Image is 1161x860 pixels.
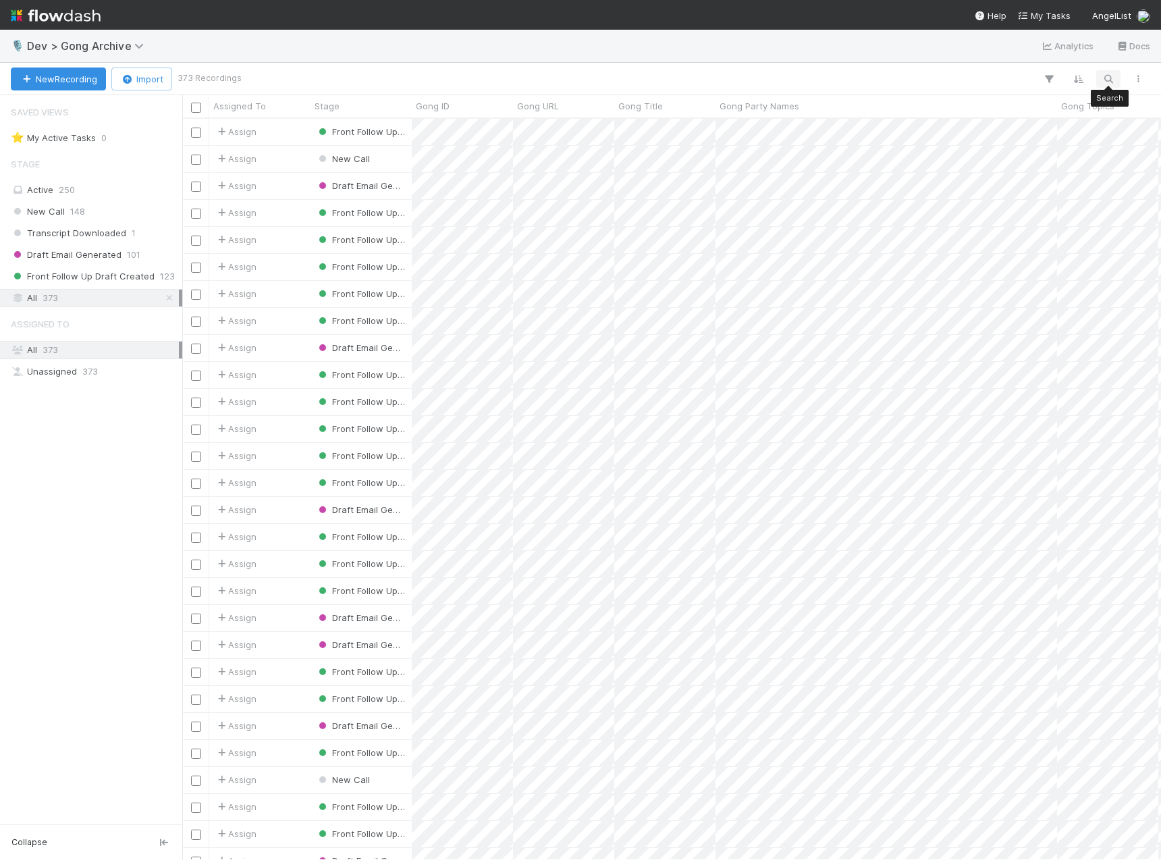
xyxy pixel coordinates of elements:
[316,720,427,731] span: Draft Email Generated
[215,827,256,840] span: Assign
[316,639,427,650] span: Draft Email Generated
[316,746,405,759] div: Front Follow Up Draft Created
[160,268,175,285] span: 123
[191,506,201,516] input: Toggle Row Selected
[1092,10,1131,21] span: AngelList
[416,99,450,113] span: Gong ID
[191,425,201,435] input: Toggle Row Selected
[191,722,201,732] input: Toggle Row Selected
[111,68,172,90] button: Import
[316,341,405,354] div: Draft Email Generated
[720,99,799,113] span: Gong Party Names
[191,641,201,651] input: Toggle Row Selected
[191,533,201,543] input: Toggle Row Selected
[215,665,256,678] span: Assign
[316,611,405,624] div: Draft Email Generated
[191,155,201,165] input: Toggle Row Selected
[215,341,256,354] span: Assign
[215,638,256,651] div: Assign
[191,614,201,624] input: Toggle Row Selected
[11,151,40,178] span: Stage
[316,584,405,597] div: Front Follow Up Draft Created
[215,719,256,732] span: Assign
[191,803,201,813] input: Toggle Row Selected
[1017,10,1071,21] span: My Tasks
[191,560,201,570] input: Toggle Row Selected
[191,263,201,273] input: Toggle Row Selected
[59,184,75,195] span: 250
[316,233,405,246] div: Front Follow Up Draft Created
[11,130,96,146] div: My Active Tasks
[316,179,405,192] div: Draft Email Generated
[316,557,405,570] div: Front Follow Up Draft Created
[215,206,256,219] span: Assign
[316,180,427,191] span: Draft Email Generated
[191,749,201,759] input: Toggle Row Selected
[191,317,201,327] input: Toggle Row Selected
[215,800,256,813] span: Assign
[11,99,69,126] span: Saved Views
[215,260,256,273] span: Assign
[215,368,256,381] span: Assign
[316,287,405,300] div: Front Follow Up Draft Created
[316,530,405,543] div: Front Follow Up Draft Created
[215,503,256,516] span: Assign
[316,531,460,542] span: Front Follow Up Draft Created
[316,827,405,840] div: Front Follow Up Draft Created
[11,182,179,198] div: Active
[215,746,256,759] span: Assign
[316,207,460,218] span: Front Follow Up Draft Created
[191,128,201,138] input: Toggle Row Selected
[316,504,427,515] span: Draft Email Generated
[27,39,151,53] span: Dev > Gong Archive
[1041,38,1094,54] a: Analytics
[316,558,460,569] span: Front Follow Up Draft Created
[618,99,663,113] span: Gong Title
[101,130,107,146] span: 0
[11,132,24,143] span: ⭐
[316,612,427,623] span: Draft Email Generated
[215,530,256,543] span: Assign
[127,246,140,263] span: 101
[11,40,24,51] span: 🎙️
[11,342,179,358] div: All
[70,203,85,220] span: 148
[974,9,1006,22] div: Help
[191,398,201,408] input: Toggle Row Selected
[316,638,405,651] div: Draft Email Generated
[215,395,256,408] div: Assign
[215,449,256,462] span: Assign
[191,830,201,840] input: Toggle Row Selected
[191,479,201,489] input: Toggle Row Selected
[316,774,370,785] span: New Call
[215,125,256,138] div: Assign
[517,99,559,113] span: Gong URL
[315,99,340,113] span: Stage
[316,476,405,489] div: Front Follow Up Draft Created
[1116,38,1150,54] a: Docs
[215,773,256,786] span: Assign
[215,557,256,570] span: Assign
[316,449,405,462] div: Front Follow Up Draft Created
[316,665,405,678] div: Front Follow Up Draft Created
[316,288,460,299] span: Front Follow Up Draft Created
[215,287,256,300] span: Assign
[215,422,256,435] span: Assign
[316,828,460,839] span: Front Follow Up Draft Created
[215,611,256,624] span: Assign
[316,692,405,705] div: Front Follow Up Draft Created
[1017,9,1071,22] a: My Tasks
[215,152,256,165] span: Assign
[316,450,460,461] span: Front Follow Up Draft Created
[11,225,126,242] span: Transcript Downloaded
